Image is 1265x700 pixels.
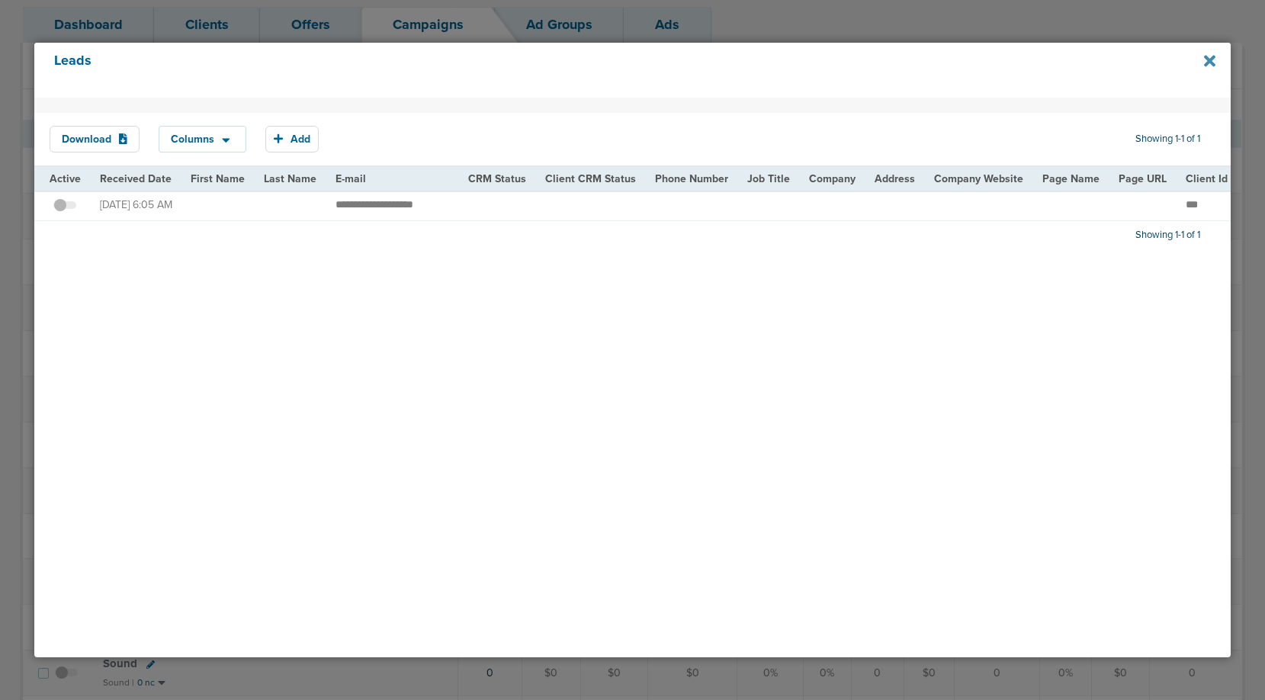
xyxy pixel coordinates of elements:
span: Client Id [1186,172,1228,185]
span: Add [291,133,310,146]
span: Showing 1-1 of 1 [1135,229,1200,242]
span: Page URL [1119,172,1167,185]
span: CRM Status [468,172,526,185]
span: First Name [191,172,245,185]
span: Columns [171,134,214,145]
span: Phone Number [655,172,728,185]
span: Showing 1-1 of 1 [1135,133,1200,146]
th: Company Website [925,167,1033,191]
th: Address [865,167,925,191]
th: Page Name [1033,167,1109,191]
span: Active [50,172,81,185]
span: Last Name [264,172,316,185]
button: Add [265,126,319,153]
h4: Leads [54,53,1099,88]
th: Company [800,167,865,191]
th: Client CRM Status [536,167,646,191]
td: [DATE] 6:05 AM [91,190,181,220]
button: Download [50,126,140,153]
span: E-mail [336,172,366,185]
span: Received Date [100,172,172,185]
th: Job Title [738,167,800,191]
